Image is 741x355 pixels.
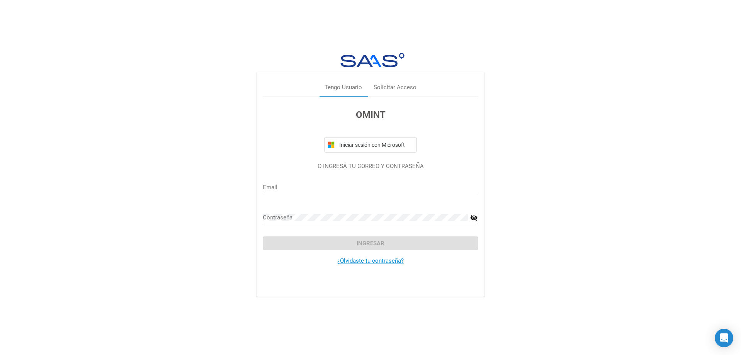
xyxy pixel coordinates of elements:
a: ¿Olvidaste tu contraseña? [337,257,404,264]
div: Open Intercom Messenger [715,329,733,347]
div: Solicitar Acceso [374,83,416,92]
button: Ingresar [263,236,478,250]
button: Iniciar sesión con Microsoft [324,137,417,153]
span: Iniciar sesión con Microsoft [338,142,413,148]
div: Tengo Usuario [325,83,362,92]
mat-icon: visibility_off [470,213,478,223]
span: Ingresar [357,240,384,247]
p: O INGRESÁ TU CORREO Y CONTRASEÑA [263,162,478,171]
h3: OMINT [263,108,478,122]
